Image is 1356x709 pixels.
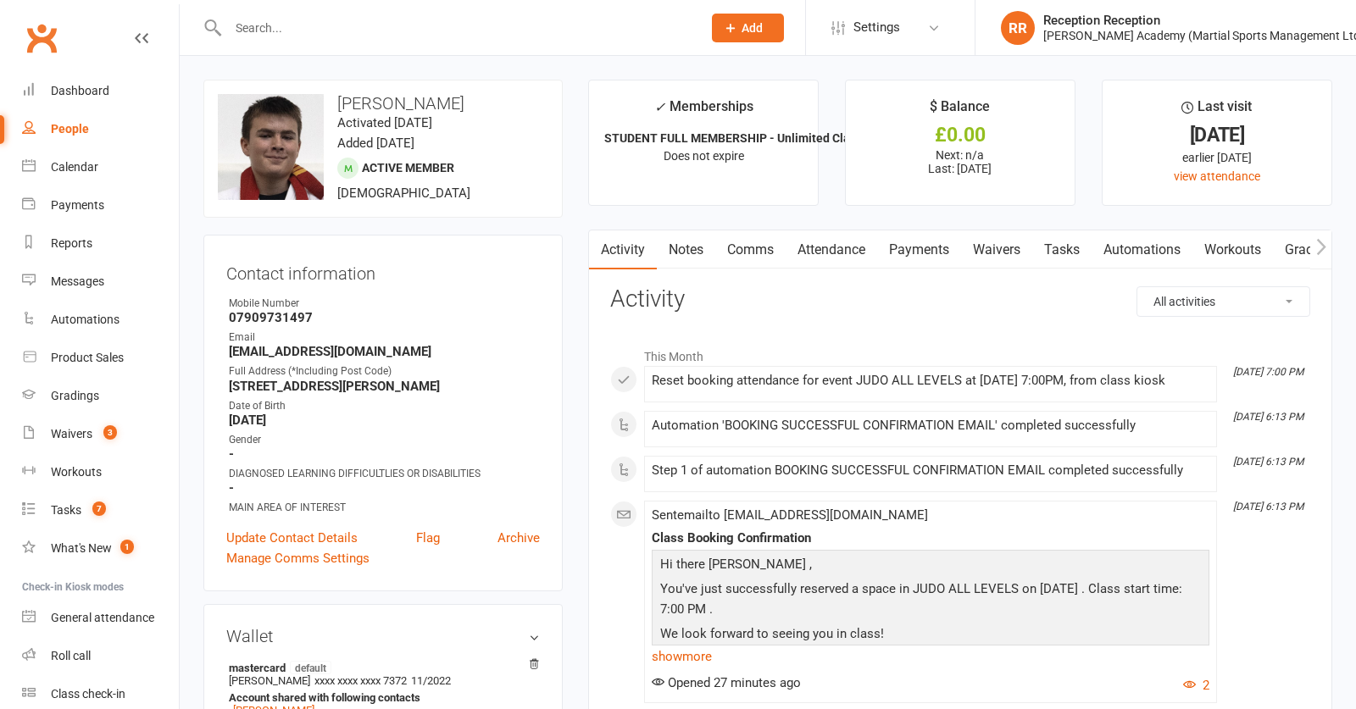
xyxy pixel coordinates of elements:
[610,286,1310,313] h3: Activity
[22,148,179,186] a: Calendar
[92,501,106,516] span: 7
[51,541,112,555] div: What's New
[226,548,370,568] a: Manage Comms Settings
[362,161,454,174] span: Active member
[22,599,179,637] a: General attendance kiosk mode
[337,136,414,151] time: Added [DATE]
[1183,675,1209,695] button: 2
[652,675,801,690] span: Opened 27 minutes ago
[51,503,81,517] div: Tasks
[1192,230,1273,269] a: Workouts
[1233,456,1303,468] i: [DATE] 6:13 PM
[652,418,1209,433] div: Automation 'BOOKING SUCCESSFUL CONFIRMATION EMAIL' completed successfully
[51,274,104,288] div: Messages
[337,115,432,130] time: Activated [DATE]
[218,94,548,113] h3: [PERSON_NAME]
[853,8,900,47] span: Settings
[1181,96,1252,126] div: Last visit
[416,528,440,548] a: Flag
[656,554,1205,579] p: Hi there [PERSON_NAME] ,
[22,377,179,415] a: Gradings
[22,224,179,263] a: Reports
[652,507,928,523] span: Sent email to [EMAIL_ADDRESS][DOMAIN_NAME]
[656,579,1205,623] p: You've just successfully reserved a space in JUDO ALL LEVELS on [DATE] . Class start time: 7:00 PM .
[961,230,1032,269] a: Waivers
[229,413,540,428] strong: [DATE]
[229,363,540,379] div: Full Address (*Including Post Code)
[223,16,690,40] input: Search...
[22,301,179,339] a: Automations
[22,637,179,675] a: Roll call
[51,649,91,662] div: Roll call
[218,94,324,200] img: image1670868433.png
[229,480,540,496] strong: -
[229,691,531,704] strong: Account shared with following contacts
[1032,230,1092,269] a: Tasks
[604,131,872,145] strong: STUDENT FULL MEMBERSHIP - Unlimited Class...
[930,96,990,126] div: $ Balance
[1118,126,1316,144] div: [DATE]
[226,627,540,645] h3: Wallet
[22,186,179,224] a: Payments
[654,96,753,127] div: Memberships
[1118,148,1316,167] div: earlier [DATE]
[22,453,179,491] a: Workouts
[229,310,540,325] strong: 07909731497
[103,425,117,440] span: 3
[1092,230,1192,269] a: Automations
[664,149,744,163] span: Does not expire
[337,186,470,201] span: [DEMOGRAPHIC_DATA]
[51,351,124,364] div: Product Sales
[610,339,1310,366] li: This Month
[589,230,657,269] a: Activity
[652,645,1209,668] a: show more
[22,339,179,377] a: Product Sales
[22,72,179,110] a: Dashboard
[742,21,763,35] span: Add
[229,500,540,516] div: MAIN AREA OF INTEREST
[226,528,358,548] a: Update Contact Details
[786,230,877,269] a: Attendance
[652,531,1209,546] div: Class Booking Confirmation
[657,230,715,269] a: Notes
[229,661,531,674] strong: mastercard
[51,84,109,97] div: Dashboard
[1233,501,1303,512] i: [DATE] 6:13 PM
[22,529,179,568] a: What's New1
[861,148,1059,175] p: Next: n/a Last: [DATE]
[22,415,179,453] a: Waivers 3
[51,122,89,136] div: People
[411,674,451,687] span: 11/2022
[22,263,179,301] a: Messages
[1001,11,1035,45] div: RR
[51,198,104,212] div: Payments
[497,528,540,548] a: Archive
[229,432,540,448] div: Gender
[652,463,1209,478] div: Step 1 of automation BOOKING SUCCESSFUL CONFIRMATION EMAIL completed successfully
[652,374,1209,388] div: Reset booking attendance for event JUDO ALL LEVELS at [DATE] 7:00PM, from class kiosk
[229,330,540,346] div: Email
[877,230,961,269] a: Payments
[20,17,63,59] a: Clubworx
[654,99,665,115] i: ✓
[51,427,92,440] div: Waivers
[715,230,786,269] a: Comms
[51,236,92,250] div: Reports
[1174,169,1260,183] a: view attendance
[226,258,540,283] h3: Contact information
[229,379,540,394] strong: [STREET_ADDRESS][PERSON_NAME]
[314,674,407,687] span: xxxx xxxx xxxx 7372
[120,540,134,554] span: 1
[51,160,98,174] div: Calendar
[229,344,540,359] strong: [EMAIL_ADDRESS][DOMAIN_NAME]
[22,491,179,529] a: Tasks 7
[656,623,1205,648] p: We look forward to seeing you in class!
[861,126,1059,144] div: £0.00
[51,313,119,326] div: Automations
[51,389,99,402] div: Gradings
[51,465,102,479] div: Workouts
[229,466,540,482] div: DIAGNOSED LEARNING DIFFICULTLIES OR DISABILITIES
[229,296,540,312] div: Mobile Number
[51,687,125,701] div: Class check-in
[1233,366,1303,378] i: [DATE] 7:00 PM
